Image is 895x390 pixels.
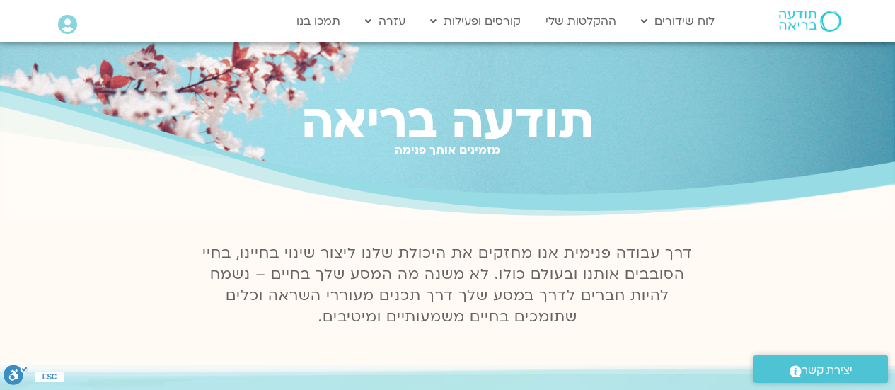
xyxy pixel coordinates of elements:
[753,355,888,383] a: יצירת קשר
[423,8,528,35] a: קורסים ופעילות
[802,361,853,380] span: יצירת קשר
[779,11,841,32] img: תודעה בריאה
[538,8,623,35] a: ההקלטות שלי
[358,8,412,35] a: עזרה
[634,8,722,35] a: לוח שידורים
[289,8,347,35] a: תמכו בנו
[195,243,701,328] p: דרך עבודה פנימית אנו מחזקים את היכולת שלנו ליצור שינוי בחיינו, בחיי הסובבים אותנו ובעולם כולו. לא...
